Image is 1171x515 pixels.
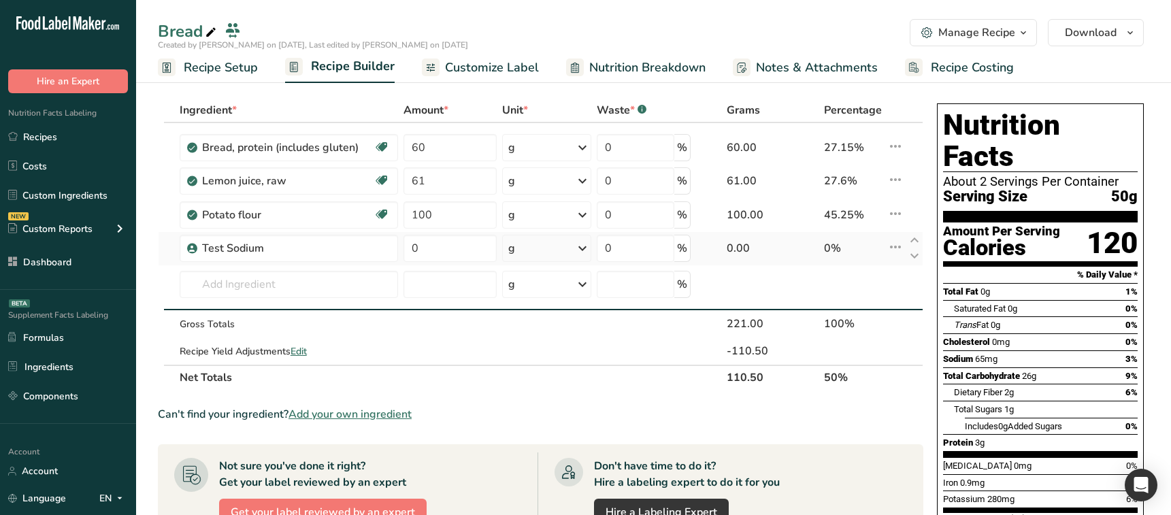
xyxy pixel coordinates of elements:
div: Gross Totals [180,317,398,331]
span: 0% [1125,337,1138,347]
span: Grams [727,102,760,118]
span: Recipe Costing [931,59,1014,77]
div: g [508,139,515,156]
div: Bread, protein (includes gluten) [202,139,372,156]
span: 280mg [987,494,1015,504]
h1: Nutrition Facts [943,110,1138,172]
span: 65mg [975,354,997,364]
button: Download [1048,19,1144,46]
div: NEW [8,212,29,220]
span: 9% [1125,371,1138,381]
span: 1% [1125,286,1138,297]
button: Manage Recipe [910,19,1037,46]
span: Percentage [824,102,882,118]
div: 0.00 [727,240,819,256]
span: 1g [1004,404,1014,414]
div: g [508,173,515,189]
input: Add Ingredient [180,271,398,298]
div: EN [99,491,128,507]
div: 120 [1087,225,1138,261]
span: 0g [991,320,1000,330]
div: 61.00 [727,173,819,189]
span: Serving Size [943,188,1027,205]
section: % Daily Value * [943,267,1138,283]
div: 27.6% [824,173,882,189]
button: Hire an Expert [8,69,128,93]
a: Recipe Costing [905,52,1014,83]
span: 0.9mg [960,478,985,488]
th: Net Totals [177,365,693,389]
div: -110.50 [727,343,819,359]
span: Unit [502,102,528,118]
span: Includes Added Sugars [965,421,1062,431]
span: Recipe Builder [311,57,395,76]
div: Potato flour [202,207,372,223]
a: Recipe Builder [285,51,395,84]
div: 60.00 [727,139,819,156]
span: Customize Label [445,59,539,77]
div: BETA [9,299,30,308]
div: Not sure you've done it right? Get your label reviewed by an expert [219,458,406,491]
div: 100.00 [727,207,819,223]
a: Customize Label [422,52,539,83]
div: Recipe Yield Adjustments [180,344,398,359]
a: Notes & Attachments [733,52,878,83]
div: g [508,207,515,223]
div: 100% [824,316,882,332]
div: Calories [943,238,1060,258]
div: Can't find your ingredient? [158,406,923,422]
span: Fat [954,320,989,330]
div: Lemon juice, raw [202,173,372,189]
span: Recipe Setup [184,59,258,77]
span: Nutrition Breakdown [589,59,706,77]
span: Cholesterol [943,337,990,347]
div: g [508,276,515,293]
span: Dietary Fiber [954,387,1002,397]
div: About 2 Servings Per Container [943,175,1138,188]
div: Test Sodium [202,240,372,256]
span: 50g [1111,188,1138,205]
div: Open Intercom Messenger [1125,469,1157,501]
span: Ingredient [180,102,237,118]
div: Bread [158,19,219,44]
span: 0g [980,286,990,297]
span: 0% [1125,303,1138,314]
th: 110.50 [724,365,821,389]
div: Waste [597,102,646,118]
div: 45.25% [824,207,882,223]
span: Edit [291,345,307,358]
th: 50% [821,365,885,389]
span: 0% [1125,421,1138,431]
span: 0g [998,421,1008,431]
span: 6% [1125,387,1138,397]
span: Download [1065,24,1117,41]
span: Protein [943,437,973,448]
span: Created by [PERSON_NAME] on [DATE], Last edited by [PERSON_NAME] on [DATE] [158,39,468,50]
span: Saturated Fat [954,303,1006,314]
span: 3g [975,437,985,448]
span: 0g [1008,303,1017,314]
div: Don't have time to do it? Hire a labeling expert to do it for you [594,458,780,491]
span: Total Carbohydrate [943,371,1020,381]
span: Total Fat [943,286,978,297]
span: 26g [1022,371,1036,381]
span: 0mg [1014,461,1032,471]
span: Potassium [943,494,985,504]
span: 0% [1125,320,1138,330]
div: 0% [824,240,882,256]
span: Amount [403,102,448,118]
div: g [508,240,515,256]
span: Notes & Attachments [756,59,878,77]
div: Manage Recipe [938,24,1015,41]
a: Recipe Setup [158,52,258,83]
span: 3% [1125,354,1138,364]
span: 2g [1004,387,1014,397]
div: 221.00 [727,316,819,332]
span: Sodium [943,354,973,364]
a: Nutrition Breakdown [566,52,706,83]
i: Trans [954,320,976,330]
span: [MEDICAL_DATA] [943,461,1012,471]
span: Iron [943,478,958,488]
span: Total Sugars [954,404,1002,414]
span: 0mg [992,337,1010,347]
